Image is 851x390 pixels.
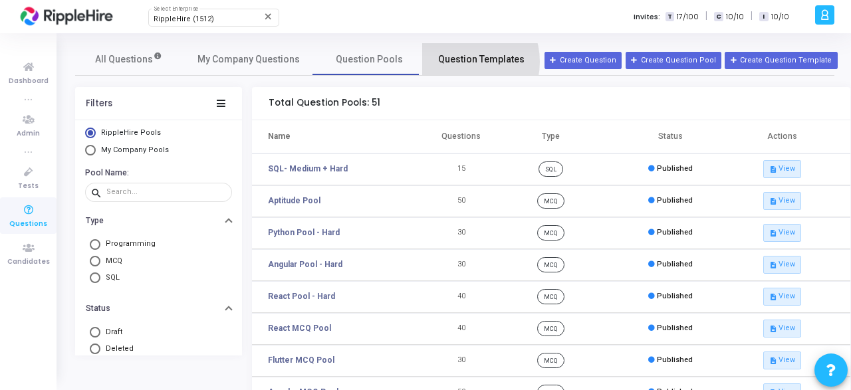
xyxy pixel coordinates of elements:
span: Candidates [7,256,50,268]
span: MCQ [537,257,564,272]
span: C [714,12,723,22]
button: Type [75,210,242,231]
th: Name [252,120,431,153]
span: | [705,9,707,23]
button: descriptionView [763,320,800,337]
span: MCQ [100,256,122,267]
span: Tests [18,181,39,192]
button: descriptionView [763,351,800,369]
i: description [769,293,777,300]
h6: Pool Name: [85,168,228,178]
label: Invites: [634,11,660,23]
i: description [769,165,777,173]
span: SQL [100,272,120,284]
input: Search... [106,188,226,196]
span: My Company Questions [197,52,300,66]
button: Create Question Pool [626,52,721,69]
button: descriptionView [763,192,800,209]
span: Dashboard [9,76,49,87]
button: descriptionView [763,224,800,241]
span: MCQ [537,353,564,367]
button: descriptionView [763,256,800,273]
div: Published [648,355,693,366]
td: 30 [431,217,491,249]
button: Create Question [545,52,622,69]
div: Published [648,195,693,207]
td: 50 [431,185,491,217]
i: description [769,357,777,364]
span: Deleted [100,343,134,355]
span: Programming [100,239,156,250]
i: description [769,229,777,237]
mat-icon: search [90,187,106,199]
i: description [769,261,777,268]
span: MCQ [537,289,564,304]
span: MCQ [537,321,564,336]
button: Create Question Template [725,52,837,69]
span: | [751,9,753,23]
h5: Total Question Pools: 51 [269,98,380,109]
button: Status [75,298,242,319]
span: My Company Pools [101,146,169,154]
h6: Type [86,216,104,226]
i: description [769,197,777,205]
span: Draft [100,327,122,338]
th: Actions [731,120,850,153]
div: Published [648,227,693,239]
div: Published [648,163,693,175]
span: 17/100 [677,11,699,23]
mat-radio-group: Select Library [85,128,232,159]
span: I [759,12,768,22]
th: Questions [431,120,491,153]
span: T [666,12,674,22]
a: Flutter MCQ Pool [268,354,334,366]
span: Question Pools [336,52,403,66]
span: Question Templates [438,52,525,66]
td: 30 [431,249,491,281]
a: Python Pool - Hard [268,227,340,239]
span: RippleHire (1512) [154,15,214,23]
td: 40 [431,281,491,313]
div: Published [648,323,693,334]
span: SQL [539,161,563,176]
img: logo [17,3,116,30]
td: 40 [431,313,491,345]
button: descriptionView [763,288,800,305]
th: Status [611,120,731,153]
a: React Pool - Hard [268,290,335,302]
span: RippleHire Pools [101,128,161,137]
span: 10/10 [726,11,744,23]
span: MCQ [537,193,564,208]
span: 10/10 [771,11,789,23]
a: Angular Pool - Hard [268,258,342,270]
td: 30 [431,345,491,377]
span: All Questions [95,52,162,66]
td: 15 [431,153,491,185]
mat-icon: Clear [263,11,274,22]
h6: Status [86,304,110,314]
a: Aptitude Pool [268,195,320,207]
a: React MCQ Pool [268,322,331,334]
div: Published [648,291,693,302]
button: descriptionView [763,160,800,177]
div: Published [648,259,693,270]
span: Admin [17,128,40,140]
th: Type [491,120,611,153]
i: description [769,325,777,332]
a: SQL- Medium + Hard [268,163,348,175]
div: Filters [86,98,112,109]
span: Questions [9,219,47,230]
span: MCQ [537,225,564,240]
